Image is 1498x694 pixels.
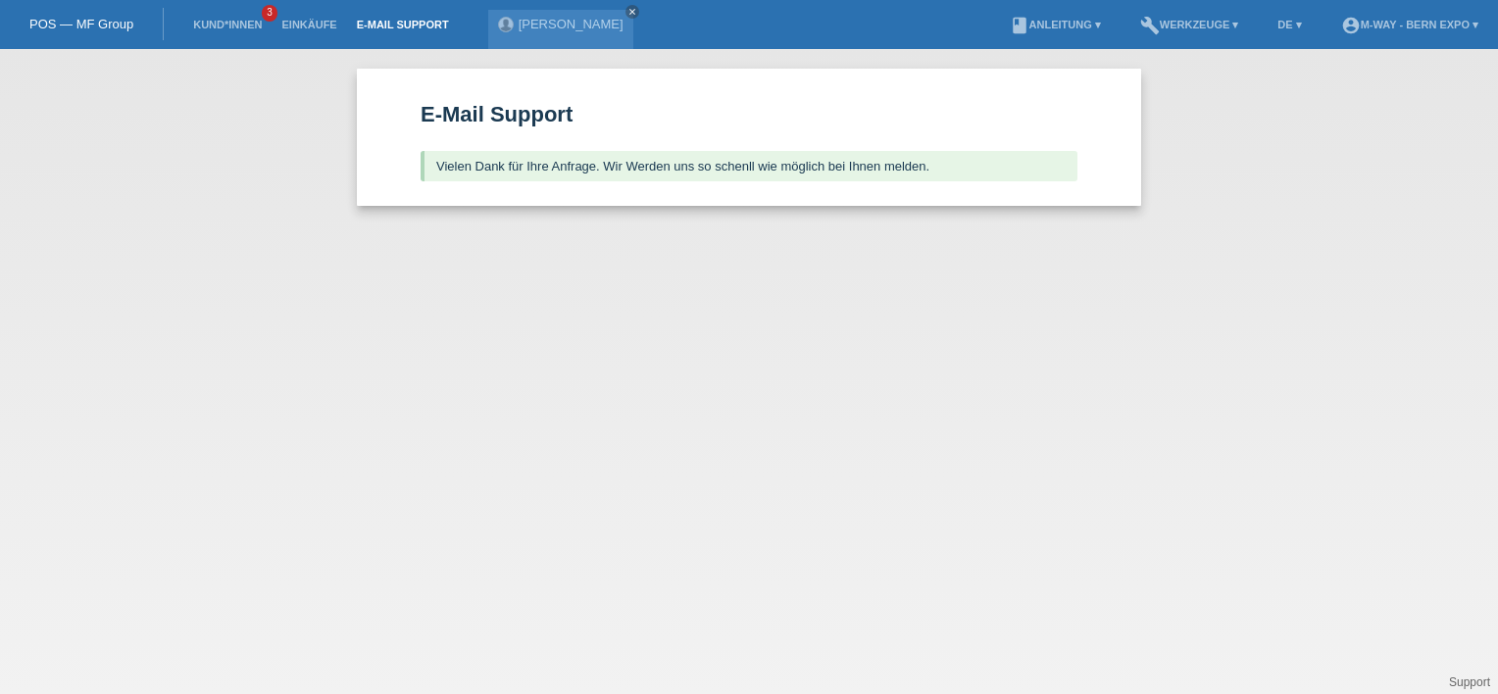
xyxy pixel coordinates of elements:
[347,19,459,30] a: E-Mail Support
[262,5,277,22] span: 3
[519,17,624,31] a: [PERSON_NAME]
[1140,16,1160,35] i: build
[1130,19,1249,30] a: buildWerkzeuge ▾
[1341,16,1361,35] i: account_circle
[272,19,346,30] a: Einkäufe
[1449,675,1490,689] a: Support
[29,17,133,31] a: POS — MF Group
[1268,19,1311,30] a: DE ▾
[421,151,1077,181] div: Vielen Dank für Ihre Anfrage. Wir Werden uns so schenll wie möglich bei Ihnen melden.
[1010,16,1029,35] i: book
[183,19,272,30] a: Kund*innen
[421,102,1077,126] h1: E-Mail Support
[625,5,639,19] a: close
[1331,19,1488,30] a: account_circlem-way - Bern Expo ▾
[1000,19,1111,30] a: bookAnleitung ▾
[627,7,637,17] i: close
